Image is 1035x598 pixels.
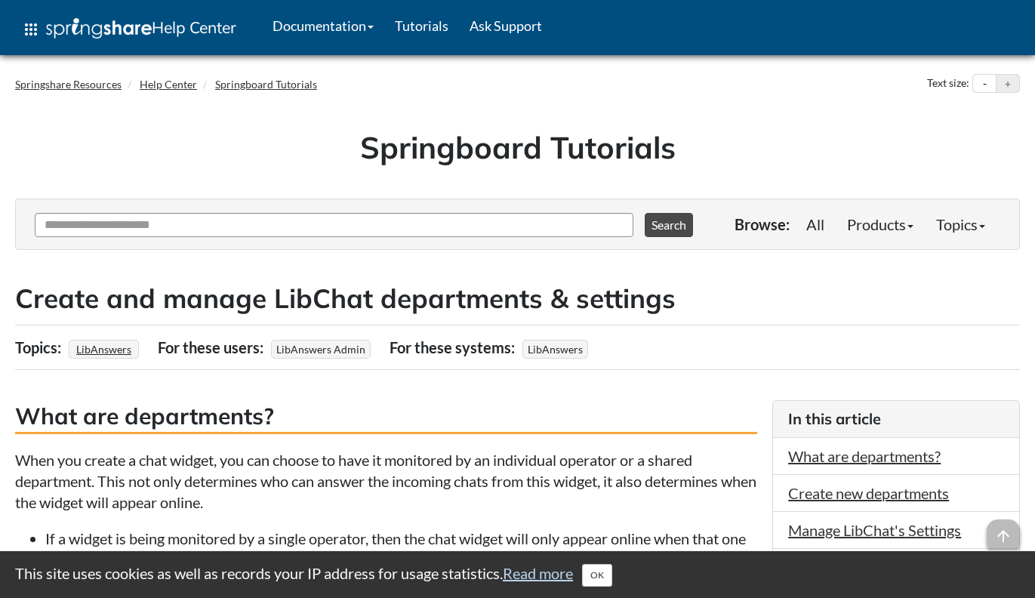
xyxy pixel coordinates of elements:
span: Help Center [152,17,236,37]
a: Help Center [140,78,197,91]
span: LibAnswers [522,340,588,359]
a: Create new departments [788,484,949,502]
a: What are departments? [788,447,941,465]
button: Search [645,213,693,237]
a: Read more [503,564,573,582]
a: Tutorials [384,7,459,45]
div: Topics: [15,333,65,362]
h3: In this article [788,408,1004,430]
button: Increase text size [996,75,1019,93]
a: Ask Support [459,7,553,45]
button: Decrease text size [973,75,996,93]
a: Documentation [262,7,384,45]
a: LibAnswers [74,338,134,360]
h3: What are departments? [15,400,757,434]
a: All [795,209,836,239]
a: Topics [925,209,996,239]
p: Browse: [735,214,790,235]
a: apps Help Center [11,7,247,52]
div: Text size: [924,74,972,94]
span: LibAnswers Admin [271,340,371,359]
span: arrow_upward [987,519,1020,553]
a: Products [836,209,925,239]
a: Manage LibChat's Settings [788,521,961,539]
p: When you create a chat widget, you can choose to have it monitored by an individual operator or a... [15,449,757,513]
button: Close [582,564,612,587]
a: arrow_upward [987,521,1020,539]
span: apps [22,20,40,39]
div: For these systems: [390,333,519,362]
img: Springshare [46,18,152,39]
div: For these users: [158,333,267,362]
h2: Create and manage LibChat departments & settings [15,280,1020,317]
h1: Springboard Tutorials [26,126,1009,168]
a: Springboard Tutorials [215,78,317,91]
a: Springshare Resources [15,78,122,91]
